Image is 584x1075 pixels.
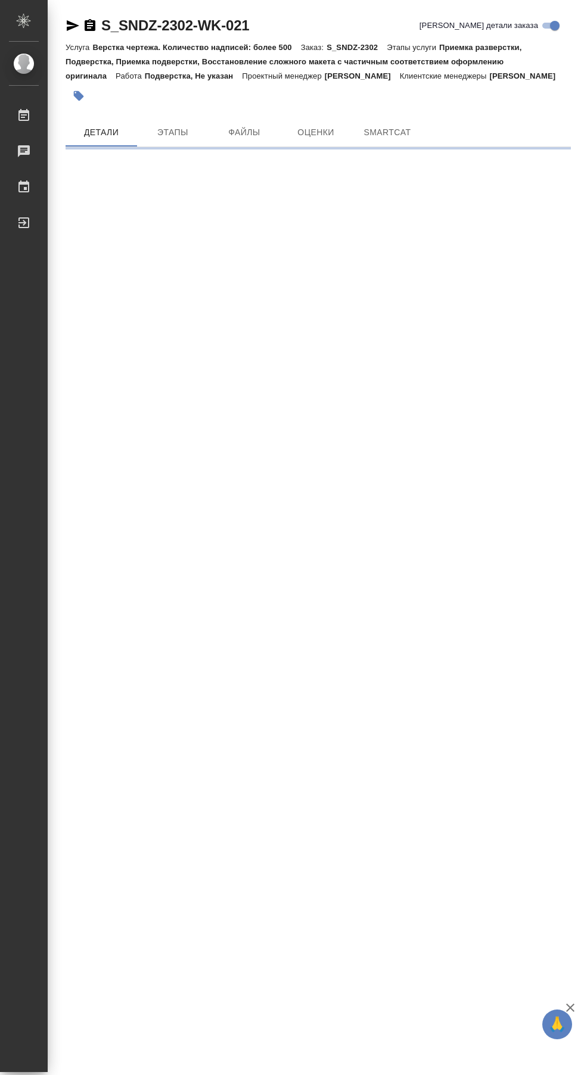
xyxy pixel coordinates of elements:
[144,125,201,140] span: Этапы
[325,71,400,80] p: [PERSON_NAME]
[145,71,243,80] p: Подверстка, Не указан
[92,43,300,52] p: Верстка чертежа. Количество надписей: более 500
[420,20,538,32] span: [PERSON_NAME] детали заказа
[242,71,324,80] p: Проектный менеджер
[542,1009,572,1039] button: 🙏
[66,43,92,52] p: Услуга
[83,18,97,33] button: Скопировать ссылку
[547,1012,567,1037] span: 🙏
[301,43,327,52] p: Заказ:
[400,71,490,80] p: Клиентские менеджеры
[387,43,439,52] p: Этапы услуги
[116,71,145,80] p: Работа
[66,83,92,109] button: Добавить тэг
[489,71,564,80] p: [PERSON_NAME]
[287,125,344,140] span: Оценки
[66,18,80,33] button: Скопировать ссылку для ЯМессенджера
[327,43,387,52] p: S_SNDZ-2302
[66,43,521,80] p: Приемка разверстки, Подверстка, Приемка подверстки, Восстановление сложного макета с частичным со...
[359,125,416,140] span: SmartCat
[216,125,273,140] span: Файлы
[73,125,130,140] span: Детали
[101,17,249,33] a: S_SNDZ-2302-WK-021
